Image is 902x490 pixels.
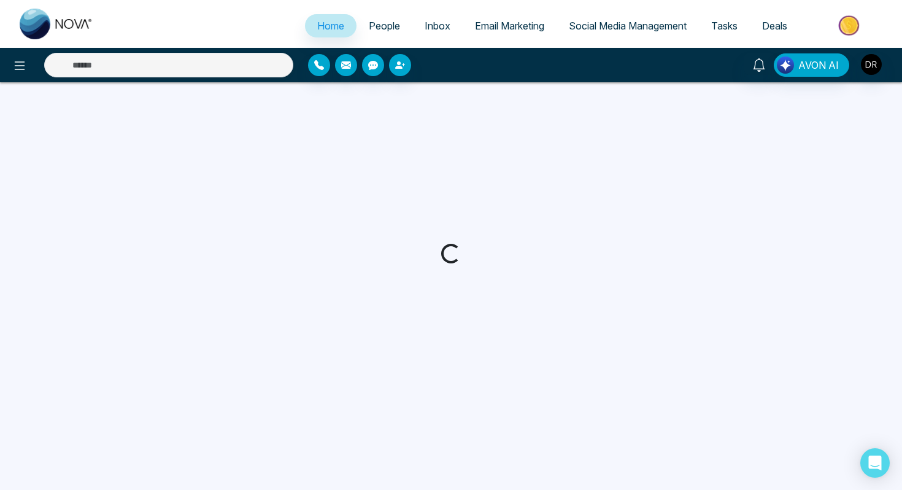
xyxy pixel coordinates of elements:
span: Tasks [711,20,738,32]
span: Inbox [425,20,450,32]
a: Tasks [699,14,750,37]
a: People [357,14,412,37]
a: Social Media Management [557,14,699,37]
a: Deals [750,14,800,37]
img: Lead Flow [777,56,794,74]
span: Deals [762,20,787,32]
a: Home [305,14,357,37]
span: People [369,20,400,32]
span: Email Marketing [475,20,544,32]
span: Home [317,20,344,32]
img: User Avatar [861,54,882,75]
a: Inbox [412,14,463,37]
span: Social Media Management [569,20,687,32]
span: AVON AI [798,58,839,72]
div: Open Intercom Messenger [860,448,890,478]
img: Nova CRM Logo [20,9,93,39]
button: AVON AI [774,53,849,77]
a: Email Marketing [463,14,557,37]
img: Market-place.gif [806,12,895,39]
